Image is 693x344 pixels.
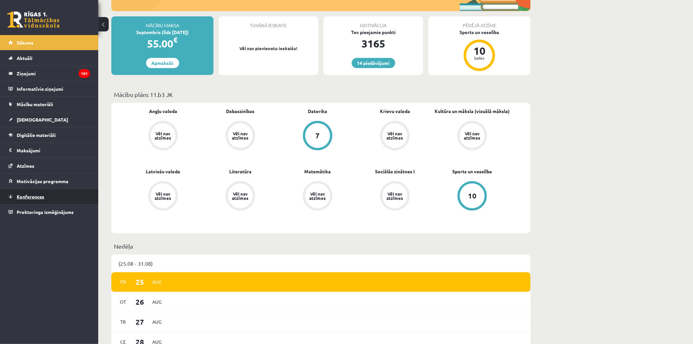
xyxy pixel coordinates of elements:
[17,40,33,46] span: Sākums
[468,192,477,200] div: 10
[116,297,130,307] span: Ot
[79,69,90,78] i: 101
[9,143,90,158] a: Maksājumi
[9,189,90,204] a: Konferences
[17,117,68,123] span: [DEMOGRAPHIC_DATA]
[9,158,90,173] a: Atzīmes
[130,277,150,287] span: 25
[9,127,90,143] a: Digitālie materiāli
[154,131,172,140] div: Vēl nav atzīmes
[229,168,252,175] a: Literatūra
[470,56,489,60] div: balles
[150,317,164,327] span: Aug
[428,29,531,36] div: Sports un veselība
[17,163,34,169] span: Atzīmes
[9,204,90,220] a: Proktoringa izmēģinājums
[116,317,130,327] span: Tr
[279,121,356,152] a: 7
[17,66,90,81] legend: Ziņojumi
[17,81,90,96] legend: Informatīvie ziņojumi
[309,192,327,200] div: Vēl nav atzīmes
[9,174,90,189] a: Motivācijas programma
[375,168,415,175] a: Sociālās zinātnes I
[150,297,164,307] span: Aug
[231,131,250,140] div: Vēl nav atzīmes
[114,242,528,251] p: Nedēļa
[9,81,90,96] a: Informatīvie ziņojumi
[219,16,318,29] div: Tuvākā ieskaite
[17,55,32,61] span: Aktuāli
[386,131,404,140] div: Vēl nav atzīmes
[279,181,356,212] a: Vēl nav atzīmes
[380,108,410,115] a: Krievu valoda
[149,108,177,115] a: Angļu valoda
[17,209,74,215] span: Proktoringa izmēģinājums
[352,58,395,68] a: 14 piedāvājumi
[428,16,531,29] div: Pēdējā atzīme
[17,101,53,107] span: Mācību materiāli
[124,181,202,212] a: Vēl nav atzīmes
[111,255,531,272] div: (25.08 - 31.08)
[9,112,90,127] a: [DEMOGRAPHIC_DATA]
[130,316,150,327] span: 27
[316,132,320,139] div: 7
[17,143,90,158] legend: Maksājumi
[9,66,90,81] a: Ziņojumi101
[231,192,250,200] div: Vēl nav atzīmes
[130,296,150,307] span: 26
[9,97,90,112] a: Mācību materiāli
[124,121,202,152] a: Vēl nav atzīmes
[428,29,531,72] a: Sports un veselība 10 balles
[356,181,434,212] a: Vēl nav atzīmes
[114,90,528,99] p: Mācību plāns 11.b3 JK
[324,16,423,29] div: Motivācija
[434,121,511,152] a: Vēl nav atzīmes
[226,108,255,115] a: Dabaszinības
[174,35,178,45] span: €
[111,36,214,51] div: 55.00
[202,121,279,152] a: Vēl nav atzīmes
[324,29,423,36] div: Tev pieejamie punkti
[202,181,279,212] a: Vēl nav atzīmes
[435,108,510,115] a: Kultūra un māksla (vizuālā māksla)
[9,50,90,66] a: Aktuāli
[453,168,492,175] a: Sports un veselība
[154,192,172,200] div: Vēl nav atzīmes
[146,58,179,68] a: Apmaksāt
[150,277,164,287] span: Aug
[463,131,481,140] div: Vēl nav atzīmes
[17,194,44,200] span: Konferences
[222,45,315,52] p: Vēl nav pievienotu ieskaišu!
[17,132,56,138] span: Digitālie materiāli
[470,46,489,56] div: 10
[116,277,130,287] span: Pr
[386,192,404,200] div: Vēl nav atzīmes
[308,108,328,115] a: Datorika
[324,36,423,51] div: 3165
[146,168,180,175] a: Latviešu valoda
[111,16,214,29] div: Mācību maksa
[434,181,511,212] a: 10
[305,168,331,175] a: Matemātika
[356,121,434,152] a: Vēl nav atzīmes
[9,35,90,50] a: Sākums
[7,11,60,28] a: Rīgas 1. Tālmācības vidusskola
[17,178,68,184] span: Motivācijas programma
[111,29,214,36] div: Septembris (līdz [DATE])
